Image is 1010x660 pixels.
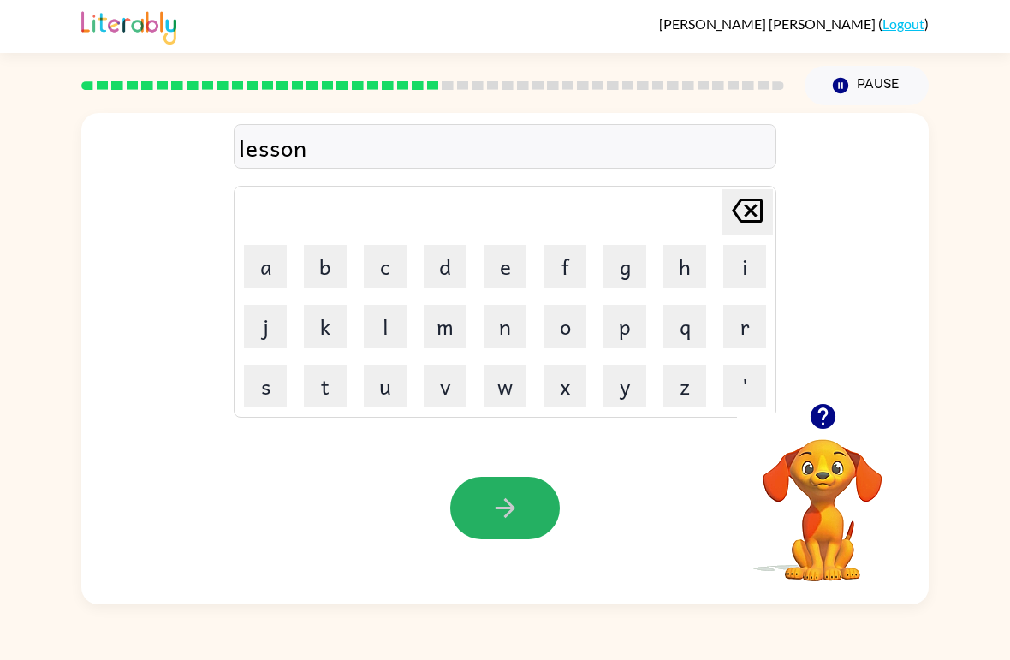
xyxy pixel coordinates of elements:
button: h [663,245,706,288]
button: m [424,305,466,348]
button: x [544,365,586,407]
img: Literably [81,7,176,45]
video: Your browser must support playing .mp4 files to use Literably. Please try using another browser. [737,413,908,584]
button: p [603,305,646,348]
button: b [304,245,347,288]
button: z [663,365,706,407]
button: w [484,365,526,407]
div: ( ) [659,15,929,32]
button: t [304,365,347,407]
button: c [364,245,407,288]
button: k [304,305,347,348]
button: a [244,245,287,288]
button: r [723,305,766,348]
button: s [244,365,287,407]
button: j [244,305,287,348]
button: d [424,245,466,288]
button: n [484,305,526,348]
button: v [424,365,466,407]
a: Logout [882,15,924,32]
button: o [544,305,586,348]
button: f [544,245,586,288]
button: u [364,365,407,407]
span: [PERSON_NAME] [PERSON_NAME] [659,15,878,32]
button: ' [723,365,766,407]
button: y [603,365,646,407]
button: l [364,305,407,348]
button: g [603,245,646,288]
button: Pause [805,66,929,105]
button: q [663,305,706,348]
button: e [484,245,526,288]
div: lesson [239,129,771,165]
button: i [723,245,766,288]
